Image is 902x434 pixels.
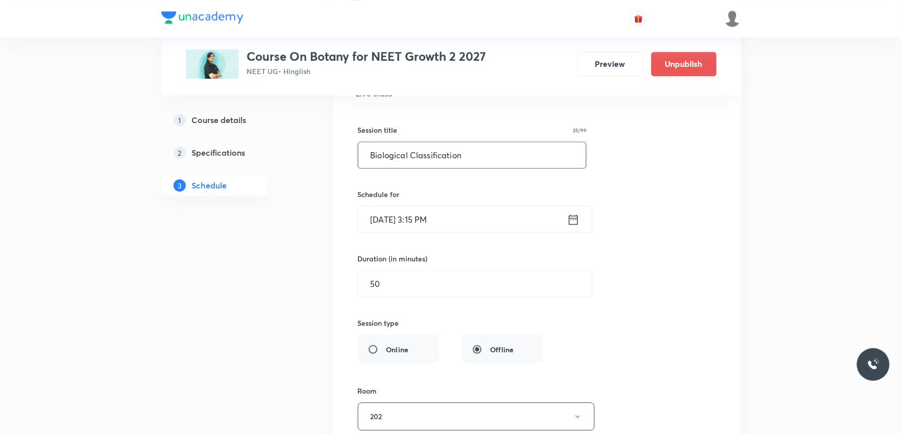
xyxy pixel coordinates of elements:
[358,189,587,200] h6: Schedule for
[161,11,243,23] img: Company Logo
[174,179,186,191] p: 3
[651,52,717,76] button: Unpublish
[358,271,592,297] input: 50
[174,147,186,159] p: 2
[867,358,880,371] img: ttu
[192,114,247,126] h5: Course details
[161,110,300,130] a: 1Course details
[358,385,377,396] h6: Room
[161,11,243,26] a: Company Logo
[358,402,595,430] button: 202
[247,66,486,77] p: NEET UG • Hinglish
[358,142,587,168] input: A great title is short, clear and descriptive
[724,10,741,27] img: Arvind Bhargav
[573,128,587,133] p: 25/99
[192,179,227,191] h5: Schedule
[578,52,643,76] button: Preview
[247,49,486,64] h3: Course On Botany for NEET Growth 2 2027
[634,14,643,23] img: avatar
[192,147,246,159] h5: Specifications
[186,49,239,79] img: BAE825AE-AF51-4204-94F9-443B4D0CBD0E_plus.png
[630,10,647,27] button: avatar
[174,114,186,126] p: 1
[358,125,398,135] h6: Session title
[358,253,428,264] h6: Duration (in minutes)
[161,142,300,163] a: 2Specifications
[358,318,399,328] h6: Session type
